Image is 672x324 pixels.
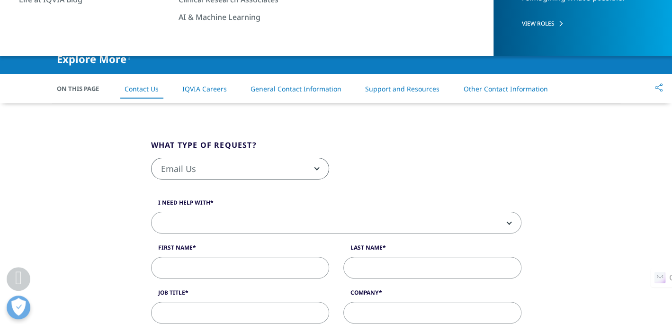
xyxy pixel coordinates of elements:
[151,139,257,158] legend: What type of request?
[152,158,329,180] span: Email Us
[251,84,341,93] a: General Contact Information
[343,288,521,302] label: Company
[343,243,521,257] label: Last Name
[179,12,329,22] a: AI & Machine Learning
[463,84,547,93] a: Other Contact Information
[151,288,329,302] label: Job Title
[125,84,159,93] a: Contact Us
[151,243,329,257] label: First Name
[7,296,30,319] button: Open Preferences
[151,198,521,212] label: I need help with
[57,84,109,93] span: On This Page
[182,84,227,93] a: IQVIA Careers
[522,19,642,27] a: VIEW ROLES
[57,53,126,64] span: Explore More
[151,158,329,180] span: Email Us
[365,84,439,93] a: Support and Resources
